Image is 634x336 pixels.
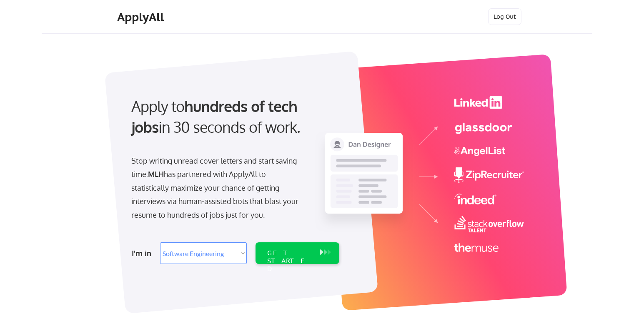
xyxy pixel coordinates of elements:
[267,249,312,273] div: GET STARTED
[131,96,336,138] div: Apply to in 30 seconds of work.
[131,97,301,136] strong: hundreds of tech jobs
[148,169,164,179] strong: MLH
[488,8,521,25] button: Log Out
[117,10,166,24] div: ApplyAll
[132,246,155,260] div: I'm in
[131,154,303,222] div: Stop writing unread cover letters and start saving time. has partnered with ApplyAll to statistic...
